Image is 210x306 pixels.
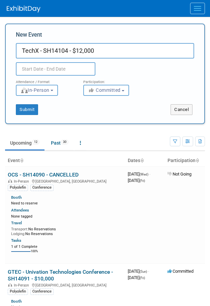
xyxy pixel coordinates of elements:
[31,250,38,259] td: 100%
[61,140,68,145] span: 30
[88,87,121,93] span: Committed
[128,178,145,183] span: [DATE]
[11,244,122,249] div: 1 of 1 Complete
[11,227,28,231] span: Transport:
[11,195,22,200] a: Booth
[171,104,192,115] button: Cancel
[7,6,40,12] img: ExhibitDay
[140,173,148,176] span: (Wed)
[32,140,39,145] span: 12
[11,200,122,206] div: Need to reserve
[16,76,73,84] div: Attendance / Format:
[8,185,28,191] div: Polyolefin
[5,137,44,149] a: Upcoming12
[11,213,127,219] div: None tagged
[128,171,150,177] span: [DATE]
[196,158,199,163] a: Sort by Participation Type
[140,270,147,273] span: (Sun)
[8,289,28,295] div: Polyolefin
[30,289,54,295] div: Conference
[190,3,205,14] button: Menu
[11,221,22,225] a: Travel
[14,179,31,184] span: In-Person
[16,43,194,59] input: Name of Trade Show / Conference
[11,226,122,236] div: No Reservations No Reservations
[125,155,165,166] th: Dates
[140,158,144,163] a: Sort by Start Date
[11,208,29,213] a: Attendees
[8,283,12,286] img: In-Person Event
[16,104,38,115] button: Submit
[11,238,21,243] a: Tasks
[5,155,125,166] th: Event
[16,62,95,76] input: Start Date - End Date
[168,269,193,274] span: Committed
[20,158,23,163] a: Sort by Event Name
[148,269,149,274] span: -
[8,282,122,288] div: [GEOGRAPHIC_DATA], [GEOGRAPHIC_DATA]
[83,76,141,84] div: Participation:
[8,179,12,183] img: In-Person Event
[8,171,79,178] a: OCS - SH14090 - CANCELLED
[165,155,205,166] th: Participation
[30,185,54,191] div: Conference
[128,269,149,274] span: [DATE]
[16,85,58,96] button: In-Person
[140,276,145,280] span: (Fri)
[16,31,42,41] label: New Event
[11,232,25,236] span: Lodging:
[11,299,22,304] a: Booth
[46,137,73,149] a: Past30
[149,171,150,177] span: -
[140,179,145,183] span: (Fri)
[21,87,50,93] span: In-Person
[128,275,145,280] span: [DATE]
[8,269,113,282] a: GTEC - Univation Technologies Conference - SH14091 - $10,000
[83,85,129,96] button: Committed
[14,283,31,288] span: In-Person
[8,178,122,184] div: [GEOGRAPHIC_DATA], [GEOGRAPHIC_DATA]
[168,171,191,177] span: Not Going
